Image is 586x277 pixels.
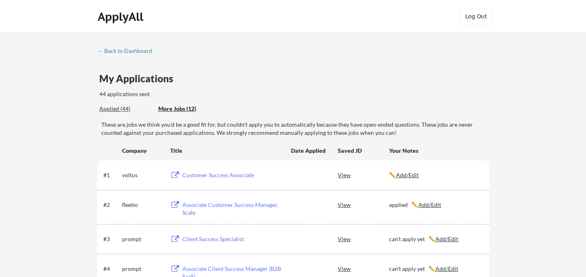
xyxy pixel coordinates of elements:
[389,201,482,209] div: applied ✏️
[97,48,158,56] a: ← Back to Dashboard
[460,8,492,24] button: Log Out
[435,265,458,272] u: Add/Edit
[101,121,489,136] div: These are jobs we think you'd be a good fit for, but couldn't apply you to automatically because ...
[99,105,152,113] div: These are all the jobs you've been applied to so far.
[122,201,163,209] div: fleetio
[122,265,163,273] div: prompt
[291,147,327,155] div: Date Applied
[389,147,482,155] div: Your Notes
[103,171,119,179] div: #1
[182,171,283,179] div: Customer Success Associate
[170,147,283,155] div: Title
[99,74,180,84] div: My Applications
[158,105,218,113] div: These are job applications we think you'd be a good fit for, but couldn't apply you to automatica...
[182,235,283,243] div: Client Success Specialist
[99,105,152,113] div: Applied (44)
[435,235,458,242] u: Add/Edit
[418,201,441,208] u: Add/Edit
[338,231,389,246] div: View
[122,235,163,243] div: prompt
[396,171,419,178] u: Add/Edit
[97,48,158,54] div: ← Back to Dashboard
[122,147,163,155] div: Company
[103,235,119,243] div: #3
[338,261,389,276] div: View
[182,201,283,217] div: Associate Customer Success Manager, Scale
[389,235,482,243] div: can't apply yet ✏️
[338,167,389,182] div: View
[338,143,389,158] div: Saved JD
[99,90,257,98] div: 44 applications sent
[389,265,482,273] div: can't apply yet ✏️
[103,201,119,209] div: #2
[103,265,119,273] div: #4
[338,197,389,212] div: View
[389,171,482,179] div: ✏️
[98,10,146,24] div: ApplyAll
[158,105,218,113] div: More Jobs (12)
[122,171,163,179] div: voltus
